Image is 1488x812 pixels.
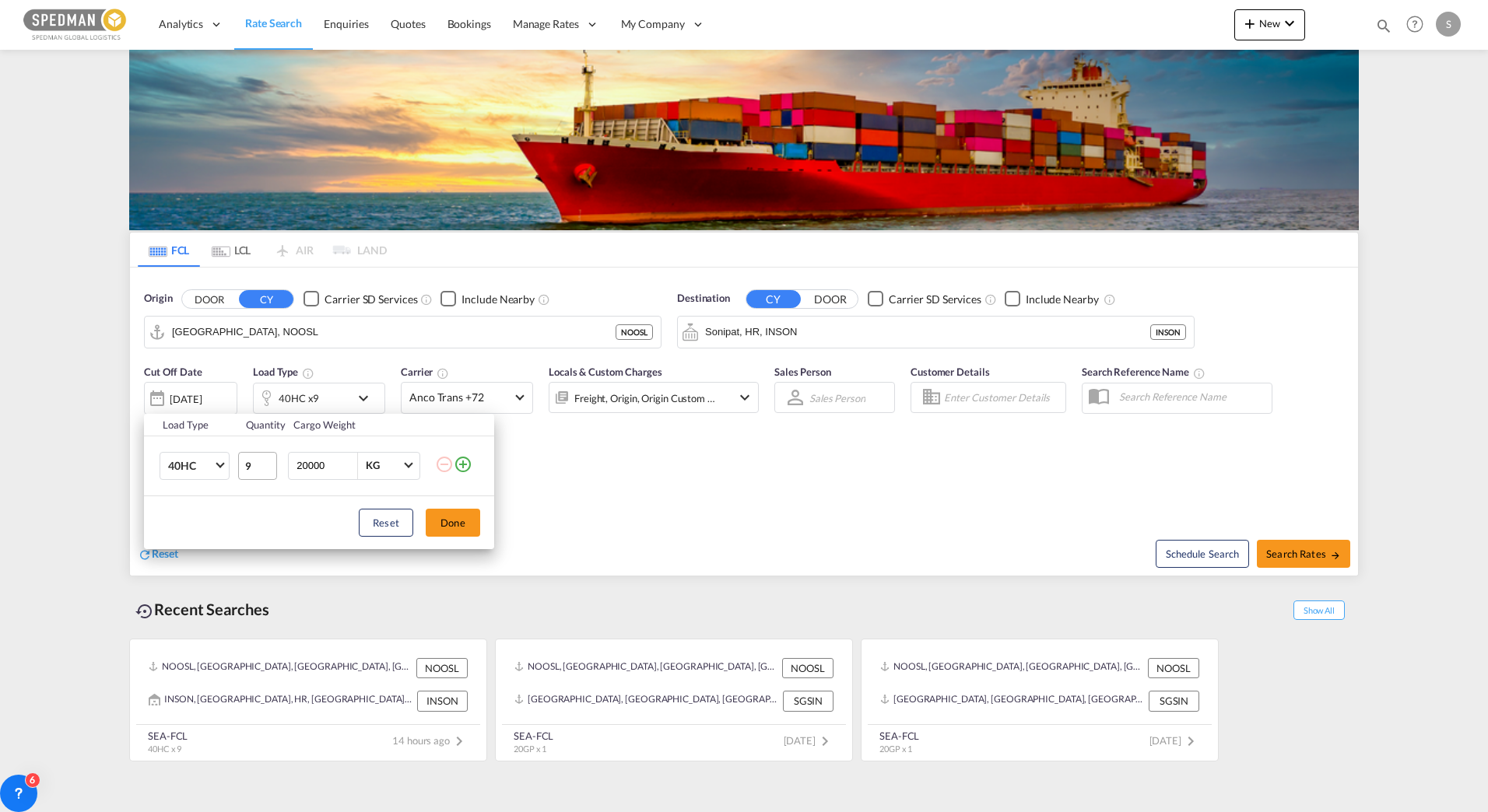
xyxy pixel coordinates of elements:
[160,452,230,480] md-select: Choose: 40HC
[366,459,380,471] div: KG
[168,458,213,474] span: 40HC
[144,414,237,436] th: Load Type
[295,453,357,479] input: Enter Weight
[426,509,480,537] button: Done
[435,455,454,474] md-icon: icon-minus-circle-outline
[237,414,285,436] th: Quantity
[454,455,472,474] md-icon: icon-plus-circle-outline
[293,418,426,432] div: Cargo Weight
[359,509,413,537] button: Reset
[238,452,277,480] input: Qty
